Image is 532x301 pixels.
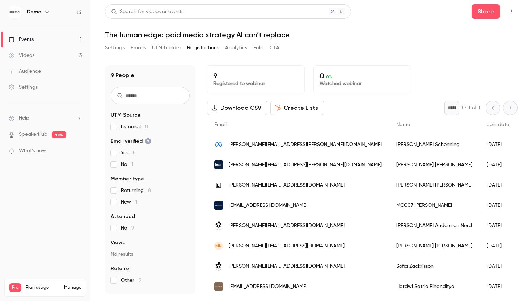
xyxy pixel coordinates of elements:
span: [PERSON_NAME][EMAIL_ADDRESS][PERSON_NAME][DOMAIN_NAME] [229,141,382,149]
span: 8 [133,150,136,155]
span: Join date [487,122,509,127]
p: Registered to webinar [213,80,299,87]
img: minirodini.se [214,221,223,230]
a: SpeakerHub [19,131,47,138]
div: [PERSON_NAME] [PERSON_NAME] [389,236,480,256]
span: hs_email [121,123,148,130]
div: [PERSON_NAME] [PERSON_NAME] [389,175,480,195]
p: 9 [213,71,299,80]
h6: Dema [27,8,41,16]
div: Sofia Zackrisson [389,256,480,276]
div: [DATE] [480,216,516,236]
span: [PERSON_NAME][EMAIL_ADDRESS][DOMAIN_NAME] [229,242,345,250]
span: Other [121,277,142,284]
button: Create Lists [270,101,324,115]
span: Email [214,122,227,127]
span: MN [215,243,222,249]
span: Name [396,122,410,127]
li: help-dropdown-opener [9,114,82,122]
span: Plan usage [26,285,60,290]
span: [PERSON_NAME][EMAIL_ADDRESS][DOMAIN_NAME] [229,222,345,230]
div: Settings [9,84,38,91]
div: Audience [9,68,41,75]
div: [DATE] [480,195,516,216]
img: bluebirdmedia.com [214,181,223,189]
span: [PERSON_NAME][EMAIL_ADDRESS][DOMAIN_NAME] [229,181,345,189]
span: Attended [111,213,135,220]
span: What's new [19,147,46,155]
div: Videos [9,52,34,59]
button: Settings [105,42,125,54]
div: [PERSON_NAME] [PERSON_NAME] [389,155,480,175]
span: Referrer [111,265,131,272]
a: Manage [64,285,81,290]
div: MCC07 [PERSON_NAME] [389,195,480,216]
p: 0 [320,71,405,80]
span: Yes [121,149,136,156]
button: Registrations [187,42,219,54]
span: 9 [139,278,142,283]
div: [DATE] [480,175,516,195]
span: Help [19,114,29,122]
span: [PERSON_NAME][EMAIL_ADDRESS][DOMAIN_NAME] [229,263,345,270]
div: [DATE] [480,134,516,155]
img: adrelevance.se [214,201,223,210]
span: Member type [111,175,144,183]
span: No [121,225,134,232]
img: meta.com [214,141,223,148]
div: [DATE] [480,276,516,297]
div: [DATE] [480,155,516,175]
div: [PERSON_NAME] Andersson Nord [389,216,480,236]
span: 1 [135,200,137,205]
p: Out of 1 [462,104,480,112]
span: [EMAIL_ADDRESS][DOMAIN_NAME] [229,202,307,209]
h1: 9 People [111,71,134,80]
button: CTA [270,42,279,54]
span: [EMAIL_ADDRESS][DOMAIN_NAME] [229,283,307,290]
img: heur.co.uk [214,160,223,169]
img: cavour.com [214,282,223,291]
span: new [52,131,66,138]
iframe: Noticeable Trigger [73,148,82,154]
p: Watched webinar [320,80,405,87]
span: 0 % [326,74,333,79]
p: No results [111,251,190,258]
span: UTM Source [111,112,140,119]
button: Share [472,4,500,19]
section: facet-groups [111,112,190,284]
div: Hardwi Satrio Pinandityo [389,276,480,297]
span: Pro [9,283,21,292]
button: Download CSV [207,101,267,115]
button: Emails [131,42,146,54]
img: Dema [9,6,21,18]
span: [PERSON_NAME][EMAIL_ADDRESS][PERSON_NAME][DOMAIN_NAME] [229,161,382,169]
button: Analytics [225,42,248,54]
span: Returning [121,187,151,194]
h1: The human edge: paid media strategy AI can’t replace [105,30,518,39]
span: Email verified [111,138,151,145]
button: Polls [253,42,264,54]
img: minirodini.se [214,262,223,271]
span: 1 [131,162,133,167]
span: No [121,161,133,168]
div: [DATE] [480,236,516,256]
span: 8 [145,124,148,129]
div: [PERSON_NAME] Schönning [389,134,480,155]
span: 9 [131,226,134,231]
span: 8 [148,188,151,193]
button: UTM builder [152,42,181,54]
div: Search for videos or events [111,8,183,16]
div: [DATE] [480,256,516,276]
span: New [121,198,137,206]
div: Events [9,36,34,43]
span: Views [111,239,125,246]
